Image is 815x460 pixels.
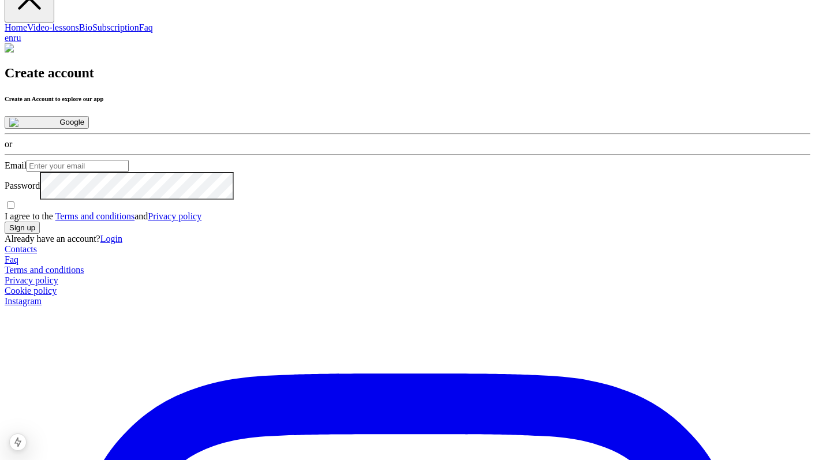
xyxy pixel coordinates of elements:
[5,244,810,296] nav: Footer
[5,211,201,221] span: I agree to the and
[5,244,37,254] a: Contacts
[79,23,92,32] a: Bio
[5,222,40,234] button: Sign up
[5,116,89,129] button: Google
[27,23,79,32] a: Video-lessons
[13,33,21,43] a: ru
[5,181,40,190] label: Password
[5,95,810,102] h6: Create an Account to explore our app
[5,234,100,244] span: Already have an account?
[5,255,18,264] a: Faq
[148,211,201,221] a: Privacy policy
[100,234,122,244] a: Login
[5,275,58,285] a: Privacy policy
[27,160,129,172] input: Enter your email
[5,139,12,149] span: or
[5,296,42,306] span: Instagram
[5,43,51,54] img: Yoga icon
[92,23,139,32] a: Subscription
[9,118,59,127] img: Google icon
[55,211,135,221] a: Terms and conditions
[139,23,153,32] a: Faq
[5,286,57,296] a: Cookie policy
[5,33,13,43] a: en
[5,265,84,275] a: Terms and conditions
[5,23,27,32] a: Home
[5,65,810,81] h2: Create account
[5,160,27,170] label: Email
